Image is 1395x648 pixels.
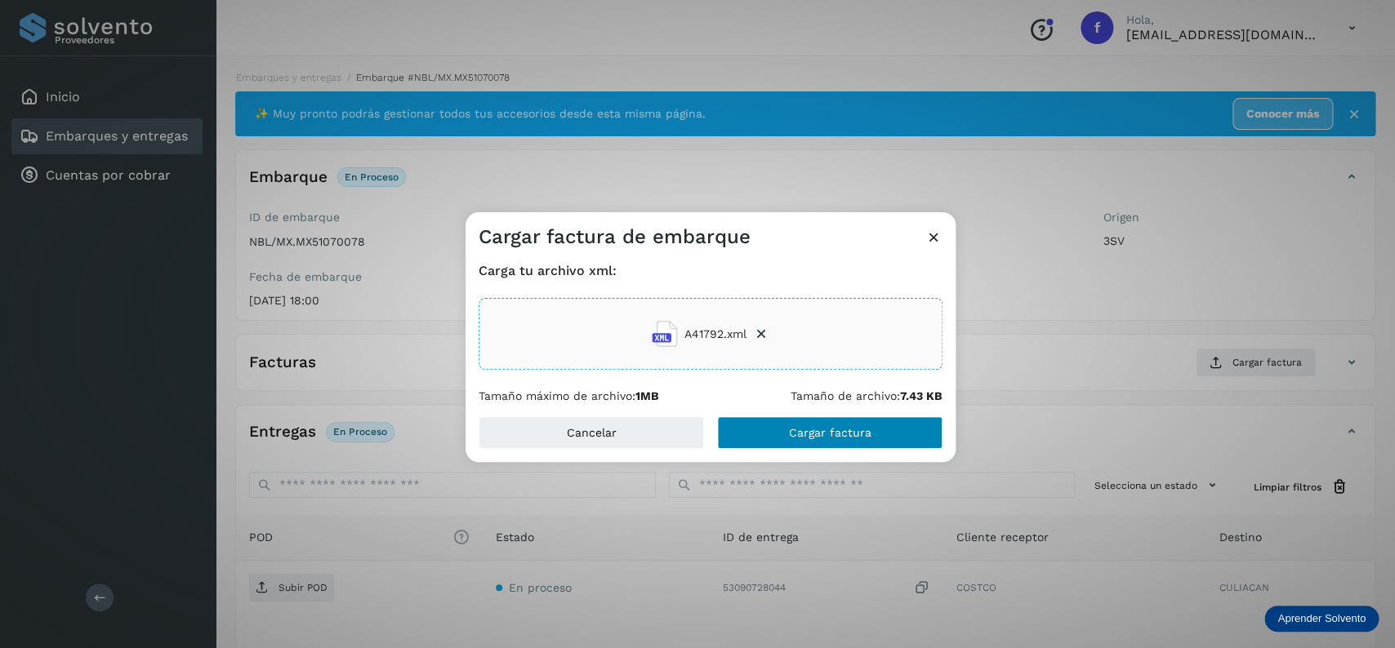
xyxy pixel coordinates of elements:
[479,416,704,449] button: Cancelar
[900,389,943,402] b: 7.43 KB
[567,427,617,438] span: Cancelar
[791,389,943,403] p: Tamaño de archivo:
[1264,606,1379,632] div: Aprender Solvento
[789,427,871,438] span: Cargar factura
[479,389,659,403] p: Tamaño máximo de archivo:
[479,263,943,278] h4: Carga tu archivo xml:
[684,326,747,343] span: A41792.xml
[635,389,659,402] b: 1MB
[1277,612,1366,625] p: Aprender Solvento
[479,225,751,249] h3: Cargar factura de embarque
[717,416,943,449] button: Cargar factura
